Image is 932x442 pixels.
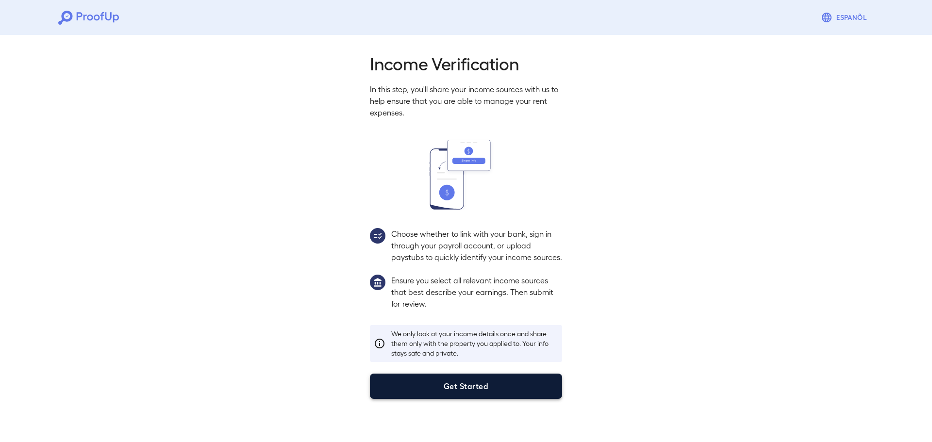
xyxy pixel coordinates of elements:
[391,329,558,358] p: We only look at your income details once and share them only with the property you applied to. Yo...
[391,275,562,310] p: Ensure you select all relevant income sources that best describe your earnings. Then submit for r...
[817,8,874,27] button: Espanõl
[391,228,562,263] p: Choose whether to link with your bank, sign in through your payroll account, or upload paystubs t...
[370,374,562,399] button: Get Started
[430,140,502,210] img: transfer_money.svg
[370,83,562,118] p: In this step, you'll share your income sources with us to help ensure that you are able to manage...
[370,52,562,74] h2: Income Verification
[370,228,385,244] img: group2.svg
[370,275,385,290] img: group1.svg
